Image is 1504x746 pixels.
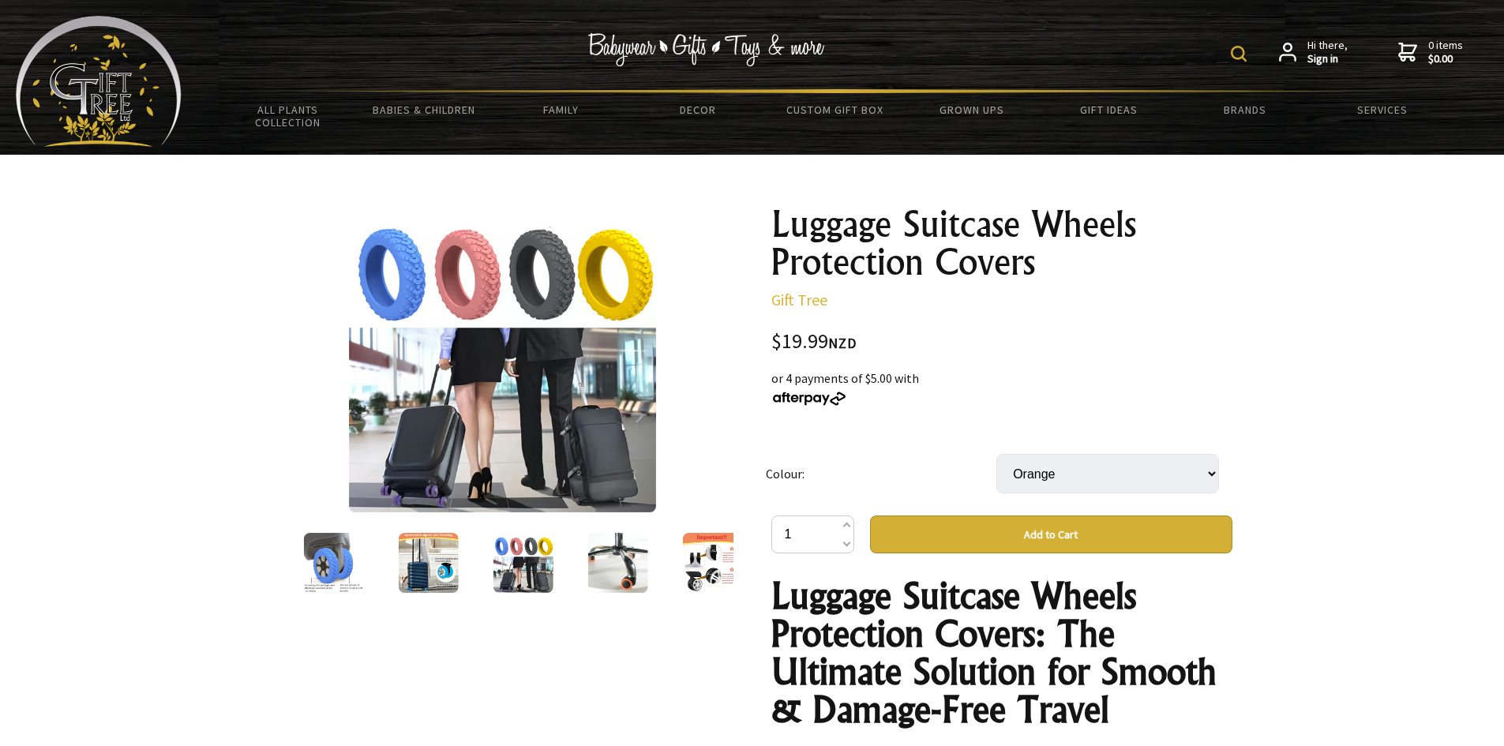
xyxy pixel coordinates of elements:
img: Luggage Suitcase Wheels Protection Covers [303,533,363,593]
img: product search [1231,46,1247,62]
button: Add to Cart [870,515,1232,553]
div: $19.99 [771,332,1232,353]
img: Afterpay [771,392,847,406]
a: Hi there,Sign in [1279,39,1348,66]
a: Brands [1177,93,1314,126]
img: Luggage Suitcase Wheels Protection Covers [493,533,553,593]
img: Luggage Suitcase Wheels Protection Covers [349,205,656,512]
a: Family [493,93,629,126]
img: Babyware - Gifts - Toys and more... [16,16,182,147]
img: Babywear - Gifts - Toys & more [588,33,825,66]
a: 0 items$0.00 [1398,39,1463,66]
a: Custom Gift Box [767,93,903,126]
span: 0 items [1428,38,1463,66]
a: Services [1314,93,1450,126]
a: Gift Tree [771,290,827,309]
h1: Luggage Suitcase Wheels Protection Covers [771,205,1232,281]
a: Grown Ups [903,93,1040,126]
strong: $0.00 [1428,52,1463,66]
div: or 4 payments of $5.00 with [771,369,1232,407]
span: Hi there, [1307,39,1348,66]
a: All Plants Collection [219,93,356,139]
img: Luggage Suitcase Wheels Protection Covers [682,533,742,593]
a: Babies & Children [356,93,493,126]
strong: Luggage Suitcase Wheels Protection Covers: The Ultimate Solution for Smooth & Damage-Free Travel [771,574,1217,731]
a: Decor [629,93,766,126]
a: Gift Ideas [1040,93,1176,126]
strong: Sign in [1307,52,1348,66]
td: Colour: [766,432,996,515]
span: NZD [828,334,857,352]
img: Luggage Suitcase Wheels Protection Covers [587,533,647,593]
img: Luggage Suitcase Wheels Protection Covers [398,533,458,593]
